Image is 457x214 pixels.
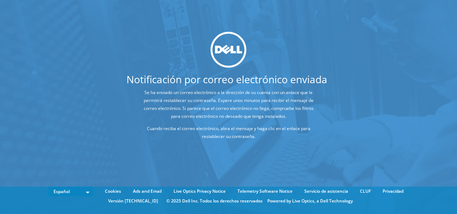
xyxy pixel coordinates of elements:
[163,197,266,205] li: © 2025 Dell Inc. Todos los derechos reservados
[100,187,126,195] a: Cookies
[168,187,231,195] a: Live Optics Privacy Notice
[377,187,409,195] a: Privacidad
[114,74,339,84] h1: Notificación por correo electrónico enviada
[299,187,354,195] a: Servicio de asistencia
[141,125,316,141] p: Cuando reciba el correo electrónico, abra el mensaje y haga clic en el enlace para restablecer su...
[105,197,162,205] li: Versión [TECHNICAL_ID]
[355,187,376,195] a: CLUF
[128,187,167,195] a: Ads and Email
[211,32,246,68] img: dell_svg_logo.svg
[141,89,316,120] p: Se ha enviado un correo electrónico a la dirección de su cuenta con un enlace que le permitirá re...
[267,197,353,205] li: Powered by Live Optics, a Dell Technology
[232,187,298,195] a: Telemetry Software Notice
